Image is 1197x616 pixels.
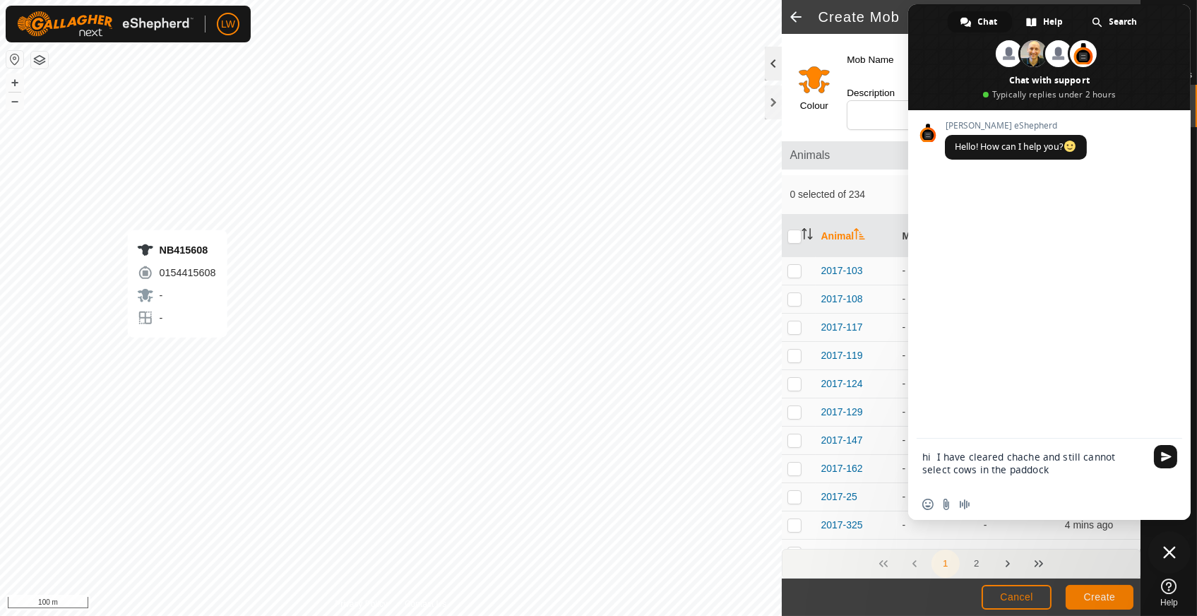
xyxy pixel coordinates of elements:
[1000,591,1033,603] span: Cancel
[903,461,972,476] div: -
[1065,547,1113,559] span: 11 Sept 2025, 12:38 pm
[903,263,972,278] div: -
[1160,598,1178,607] span: Help
[1154,445,1177,468] span: Send
[802,230,813,242] p-sorticon: Activate to sort
[903,348,972,363] div: -
[847,45,917,75] label: Mob Name
[821,263,863,278] span: 2017-103
[854,230,865,242] p-sorticon: Activate to sort
[800,99,828,113] label: Colour
[137,242,216,259] div: NB415608
[821,405,863,420] span: 2017-129
[1141,573,1197,612] a: Help
[903,377,972,391] div: -
[1084,591,1116,603] span: Create
[945,121,1087,131] span: [PERSON_NAME] eShepherd
[903,490,972,504] div: -
[978,11,998,32] span: Chat
[221,17,235,32] span: LW
[816,215,897,257] th: Animal
[405,598,446,610] a: Contact Us
[818,8,1141,25] h2: Create Mob
[6,74,23,91] button: +
[137,309,216,326] div: -
[790,187,934,202] span: 0 selected of 234
[903,546,972,561] div: -
[903,292,972,307] div: -
[821,292,863,307] span: 2017-108
[984,547,987,559] app-display-virtual-paddock-transition: -
[1066,585,1133,610] button: Create
[963,550,991,578] button: 2
[137,264,216,281] div: 0154415608
[847,86,917,100] label: Description
[335,598,388,610] a: Privacy Policy
[903,320,972,335] div: -
[821,461,863,476] span: 2017-162
[821,320,863,335] span: 2017-117
[1044,11,1064,32] span: Help
[903,405,972,420] div: -
[6,51,23,68] button: Reset Map
[922,499,934,510] span: Insert an emoji
[897,215,978,257] th: Mob
[941,499,952,510] span: Send a file
[6,93,23,109] button: –
[31,52,48,69] button: Map Layers
[821,377,863,391] span: 2017-124
[948,11,1012,32] div: Chat
[1109,11,1138,32] span: Search
[1079,11,1152,32] div: Search
[1148,531,1191,574] div: Close chat
[1025,550,1053,578] button: Last Page
[821,490,857,504] span: 2017-25
[821,546,857,561] span: 2017-41
[821,348,863,363] span: 2017-119
[137,287,216,304] div: -
[903,433,972,448] div: -
[922,451,1145,489] textarea: Compose your message...
[984,519,987,531] app-display-virtual-paddock-transition: -
[821,518,863,533] span: 2017-325
[994,550,1022,578] button: Next Page
[903,518,972,533] div: -
[821,433,863,448] span: 2017-147
[1065,519,1113,531] span: 11 Sept 2025, 12:39 pm
[790,147,1133,164] span: Animals
[1013,11,1078,32] div: Help
[955,141,1077,153] span: Hello! How can I help you?
[982,585,1052,610] button: Cancel
[17,11,193,37] img: Gallagher Logo
[959,499,970,510] span: Audio message
[931,550,960,578] button: 1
